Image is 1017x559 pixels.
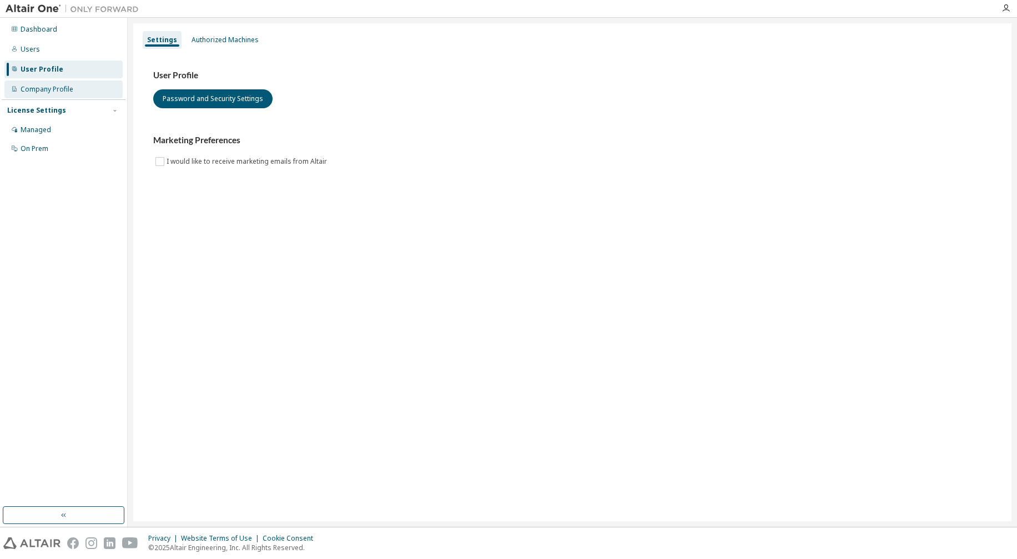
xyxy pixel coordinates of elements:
div: Cookie Consent [263,534,320,543]
button: Password and Security Settings [153,89,273,108]
img: linkedin.svg [104,537,115,549]
div: Privacy [148,534,181,543]
div: Settings [147,36,177,44]
img: youtube.svg [122,537,138,549]
h3: User Profile [153,70,991,81]
h3: Marketing Preferences [153,135,991,146]
div: On Prem [21,144,48,153]
img: facebook.svg [67,537,79,549]
label: I would like to receive marketing emails from Altair [167,155,329,168]
img: Altair One [6,3,144,14]
div: User Profile [21,65,63,74]
div: Dashboard [21,25,57,34]
div: Users [21,45,40,54]
p: © 2025 Altair Engineering, Inc. All Rights Reserved. [148,543,320,552]
img: instagram.svg [85,537,97,549]
div: Website Terms of Use [181,534,263,543]
div: Company Profile [21,85,73,94]
div: Authorized Machines [192,36,259,44]
div: License Settings [7,106,66,115]
img: altair_logo.svg [3,537,61,549]
div: Managed [21,125,51,134]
